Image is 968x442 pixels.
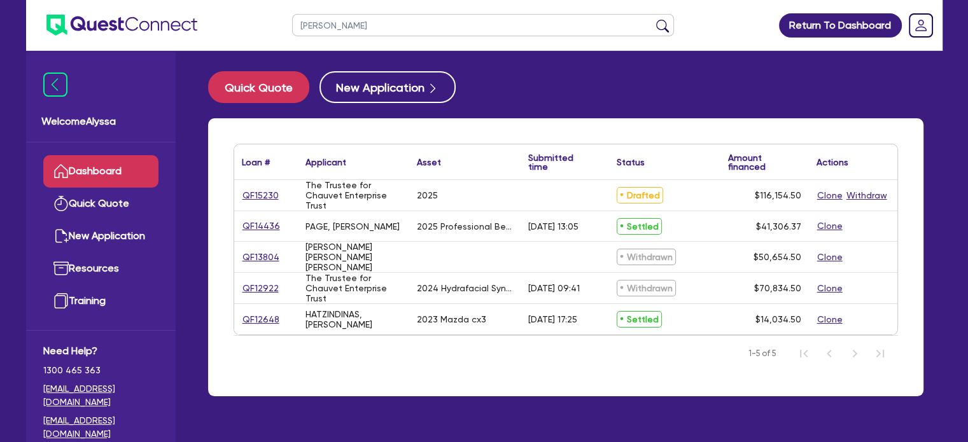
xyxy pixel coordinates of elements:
[528,283,580,293] div: [DATE] 09:41
[417,283,513,293] div: 2024 Hydrafacial Syndeo
[528,153,590,171] div: Submitted time
[242,281,279,296] a: QF12922
[842,341,867,366] button: Next Page
[617,280,676,296] span: Withdrawn
[292,14,674,36] input: Search by name, application ID or mobile number...
[817,219,843,233] button: Clone
[305,273,402,303] div: The Trustee for Chauvet Enterprise Trust
[41,114,160,129] span: Welcome Alyssa
[728,153,801,171] div: Amount financed
[528,314,577,324] div: [DATE] 17:25
[242,312,280,327] a: QF12648
[754,283,801,293] span: $70,834.50
[417,158,441,167] div: Asset
[43,382,158,409] a: [EMAIL_ADDRESS][DOMAIN_NAME]
[904,9,937,42] a: Dropdown toggle
[46,15,197,36] img: quest-connect-logo-blue
[748,347,776,360] span: 1-5 of 5
[43,364,158,377] span: 1300 465 363
[817,158,848,167] div: Actions
[208,71,309,103] button: Quick Quote
[43,285,158,317] a: Training
[43,220,158,252] a: New Application
[867,341,893,366] button: Last Page
[617,158,645,167] div: Status
[817,281,843,296] button: Clone
[528,221,579,231] div: [DATE] 13:05
[43,252,158,285] a: Resources
[817,312,843,327] button: Clone
[617,218,662,235] span: Settled
[755,190,801,200] span: $116,154.50
[417,221,513,231] div: 2025 Professional Beauty Solutions Pollo Geneo X
[846,188,888,203] button: Withdraw
[417,190,438,200] div: 2025
[43,343,158,359] span: Need Help?
[242,188,279,203] a: QF15230
[817,188,843,203] button: Clone
[817,341,842,366] button: Previous Page
[417,314,486,324] div: 2023 Mazda cx3
[208,71,319,103] a: Quick Quote
[305,309,402,329] div: HATZINDINAS, [PERSON_NAME]
[779,13,902,38] a: Return To Dashboard
[754,252,801,262] span: $50,654.50
[43,188,158,220] a: Quick Quote
[617,311,662,328] span: Settled
[756,221,801,231] span: $41,306.37
[53,196,69,211] img: quick-quote
[53,261,69,276] img: resources
[305,242,402,272] div: [PERSON_NAME] [PERSON_NAME] [PERSON_NAME]
[43,73,67,97] img: icon-menu-close
[43,414,158,441] a: [EMAIL_ADDRESS][DOMAIN_NAME]
[242,219,281,233] a: QF14436
[305,158,346,167] div: Applicant
[305,180,402,211] div: The Trustee for Chauvet Enterprise Trust
[319,71,456,103] button: New Application
[755,314,801,324] span: $14,034.50
[53,293,69,308] img: training
[617,249,676,265] span: Withdrawn
[791,341,817,366] button: First Page
[617,187,663,204] span: Drafted
[43,155,158,188] a: Dashboard
[242,158,270,167] div: Loan #
[53,228,69,244] img: new-application
[305,221,400,231] div: PAGE, [PERSON_NAME]
[242,250,280,265] a: QF13804
[817,250,843,265] button: Clone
